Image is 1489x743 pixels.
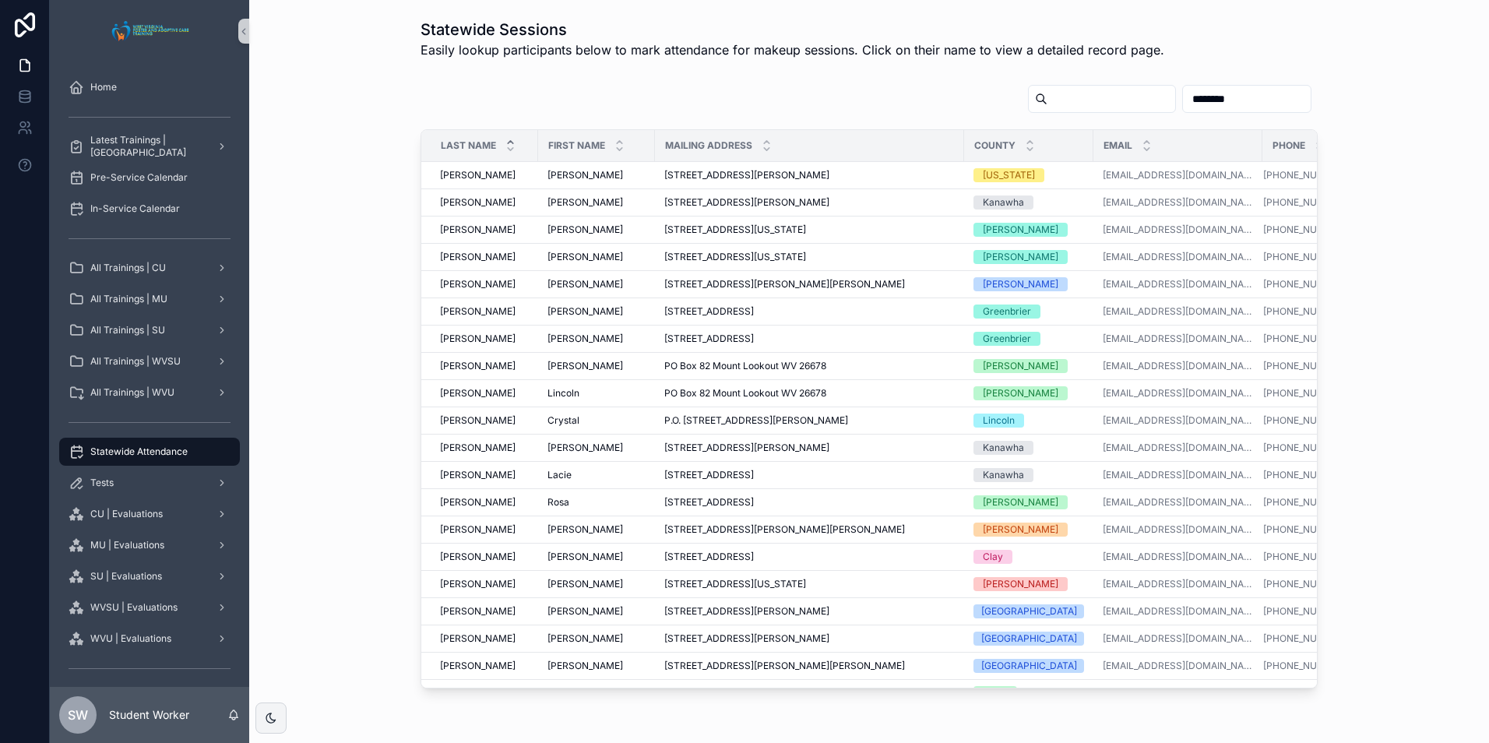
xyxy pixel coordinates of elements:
[59,625,240,653] a: WVU | Evaluations
[547,360,623,372] span: [PERSON_NAME]
[440,551,529,563] a: [PERSON_NAME]
[983,195,1024,210] div: Kanawha
[90,508,163,520] span: CU | Evaluations
[440,442,529,454] a: [PERSON_NAME]
[664,224,955,236] a: [STREET_ADDRESS][US_STATE]
[1103,251,1253,263] a: [EMAIL_ADDRESS][DOMAIN_NAME]
[1103,305,1253,318] a: [EMAIL_ADDRESS][DOMAIN_NAME]
[1103,496,1253,509] a: [EMAIL_ADDRESS][DOMAIN_NAME]
[440,169,516,181] span: [PERSON_NAME]
[1263,469,1346,481] a: [PHONE_NUMBER]
[1103,551,1253,563] a: [EMAIL_ADDRESS][DOMAIN_NAME]
[664,196,829,209] span: [STREET_ADDRESS][PERSON_NAME]
[547,551,623,563] span: [PERSON_NAME]
[50,62,249,687] div: scrollable content
[440,469,529,481] a: [PERSON_NAME]
[59,132,240,160] a: Latest Trainings | [GEOGRAPHIC_DATA]
[1263,632,1364,645] a: [PHONE_NUMBER]
[1263,605,1364,618] a: [PHONE_NUMBER]
[664,414,955,427] a: P.O. [STREET_ADDRESS][PERSON_NAME]
[90,81,117,93] span: Home
[664,278,905,291] span: [STREET_ADDRESS][PERSON_NAME][PERSON_NAME]
[1263,551,1346,563] a: [PHONE_NUMBER]
[547,578,623,590] span: [PERSON_NAME]
[1263,687,1364,699] a: [PHONE_NUMBER]
[90,355,181,368] span: All Trainings | WVSU
[1103,660,1253,672] a: [EMAIL_ADDRESS][DOMAIN_NAME]
[1103,578,1253,590] a: [EMAIL_ADDRESS][DOMAIN_NAME]
[90,293,167,305] span: All Trainings | MU
[90,134,204,159] span: Latest Trainings | [GEOGRAPHIC_DATA]
[440,660,516,672] span: [PERSON_NAME]
[983,686,1008,700] div: Wood
[1103,605,1253,618] a: [EMAIL_ADDRESS][DOMAIN_NAME]
[59,500,240,528] a: CU | Evaluations
[441,139,496,152] span: Last Name
[1263,660,1364,672] a: [PHONE_NUMBER]
[664,387,955,400] a: PO Box 82 Mount Lookout WV 26678
[59,73,240,101] a: Home
[664,387,826,400] span: PO Box 82 Mount Lookout WV 26678
[1263,442,1364,454] a: [PHONE_NUMBER]
[664,605,955,618] a: [STREET_ADDRESS][PERSON_NAME]
[440,305,529,318] a: [PERSON_NAME]
[547,333,623,345] span: [PERSON_NAME]
[1103,333,1253,345] a: [EMAIL_ADDRESS][DOMAIN_NAME]
[547,578,646,590] a: [PERSON_NAME]
[973,577,1084,591] a: [PERSON_NAME]
[1103,632,1253,645] a: [EMAIL_ADDRESS][DOMAIN_NAME]
[547,387,579,400] span: Lincoln
[547,469,646,481] a: Lacie
[440,523,516,536] span: [PERSON_NAME]
[664,469,754,481] span: [STREET_ADDRESS]
[983,523,1058,537] div: [PERSON_NAME]
[664,551,955,563] a: [STREET_ADDRESS]
[440,632,516,645] span: [PERSON_NAME]
[983,386,1058,400] div: [PERSON_NAME]
[981,659,1077,673] div: [GEOGRAPHIC_DATA]
[1263,333,1364,345] a: [PHONE_NUMBER]
[1263,523,1364,536] a: [PHONE_NUMBER]
[440,414,516,427] span: [PERSON_NAME]
[1103,169,1253,181] a: [EMAIL_ADDRESS][DOMAIN_NAME]
[1263,496,1346,509] a: [PHONE_NUMBER]
[973,632,1084,646] a: [GEOGRAPHIC_DATA]
[547,224,623,236] span: [PERSON_NAME]
[440,605,516,618] span: [PERSON_NAME]
[983,305,1031,319] div: Greenbrier
[983,359,1058,373] div: [PERSON_NAME]
[664,196,955,209] a: [STREET_ADDRESS][PERSON_NAME]
[1263,278,1364,291] a: [PHONE_NUMBER]
[983,332,1031,346] div: Greenbrier
[547,523,623,536] span: [PERSON_NAME]
[983,414,1015,428] div: Lincoln
[547,414,646,427] a: Crystal
[547,196,623,209] span: [PERSON_NAME]
[440,414,529,427] a: [PERSON_NAME]
[1103,414,1253,427] a: [EMAIL_ADDRESS][DOMAIN_NAME]
[547,442,646,454] a: [PERSON_NAME]
[1103,523,1253,536] a: [EMAIL_ADDRESS][DOMAIN_NAME]
[665,139,752,152] span: Mailing Address
[973,659,1084,673] a: [GEOGRAPHIC_DATA]
[973,223,1084,237] a: [PERSON_NAME]
[664,224,806,236] span: [STREET_ADDRESS][US_STATE]
[547,333,646,345] a: [PERSON_NAME]
[440,687,516,699] span: [PERSON_NAME]
[440,196,516,209] span: [PERSON_NAME]
[1263,169,1346,181] a: [PHONE_NUMBER]
[547,496,569,509] span: Rosa
[664,251,806,263] span: [STREET_ADDRESS][US_STATE]
[664,278,955,291] a: [STREET_ADDRESS][PERSON_NAME][PERSON_NAME]
[983,495,1058,509] div: [PERSON_NAME]
[547,305,623,318] span: [PERSON_NAME]
[440,551,516,563] span: [PERSON_NAME]
[440,469,516,481] span: [PERSON_NAME]
[59,164,240,192] a: Pre-Service Calendar
[59,438,240,466] a: Statewide Attendance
